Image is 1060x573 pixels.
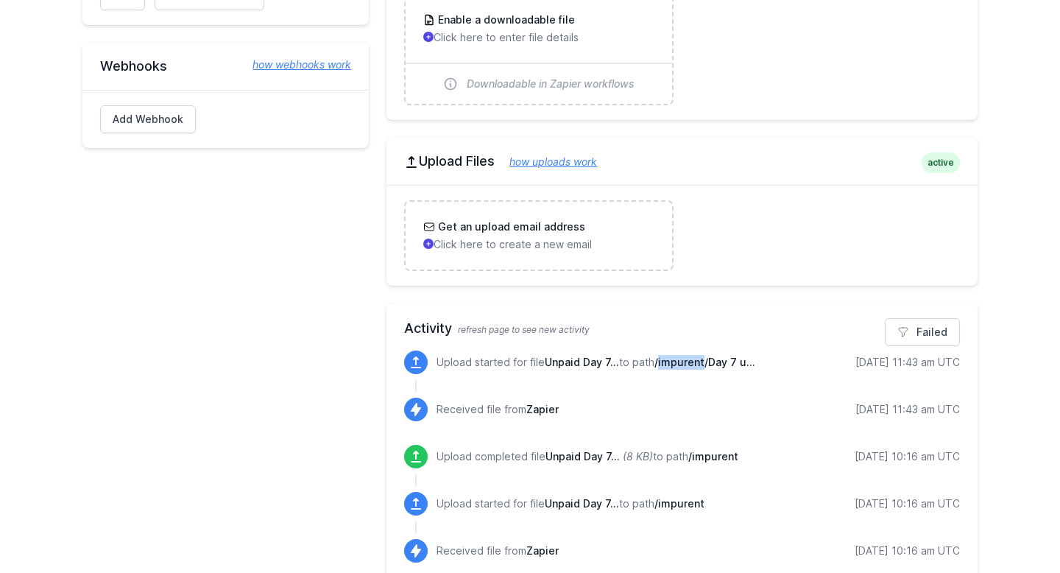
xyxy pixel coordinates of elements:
span: refresh page to see new activity [458,324,590,335]
p: Received file from [437,544,559,558]
h3: Enable a downloadable file [435,13,575,27]
span: Zapier [526,403,559,415]
span: Zapier [526,544,559,557]
span: /impurent [688,450,738,463]
p: Click here to create a new email [423,237,654,252]
div: [DATE] 10:16 am UTC [855,544,960,558]
div: [DATE] 10:16 am UTC [855,449,960,464]
span: Downloadable in Zapier workflows [467,77,635,91]
span: Unpaid Day 7 -Sep 3 2025.xlsx [545,497,619,510]
a: how webhooks work [238,57,351,72]
span: Unpaid Day 7 -Sep 3 2025.xlsx [545,356,619,368]
h2: Activity [404,318,960,339]
span: active [922,152,960,173]
i: (8 KB) [623,450,653,463]
span: /impurent [654,497,704,510]
a: how uploads work [495,155,597,168]
p: Upload started for file to path [437,355,755,370]
p: Click here to enter file details [423,30,654,45]
a: Get an upload email address Click here to create a new email [406,202,671,270]
h3: Get an upload email address [435,219,585,234]
p: Upload completed file to path [437,449,738,464]
h2: Webhooks [100,57,351,75]
a: Failed [885,318,960,346]
p: Upload started for file to path [437,496,704,511]
h2: Upload Files [404,152,960,170]
span: Unpaid Day 7 -Sep 3 2025.xlsx [545,450,620,463]
p: Received file from [437,402,559,417]
div: [DATE] 10:16 am UTC [855,496,960,511]
a: Add Webhook [100,105,196,133]
div: [DATE] 11:43 am UTC [855,402,960,417]
div: [DATE] 11:43 am UTC [855,355,960,370]
span: /impurent/Day 7 unpaid/ [654,356,755,368]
